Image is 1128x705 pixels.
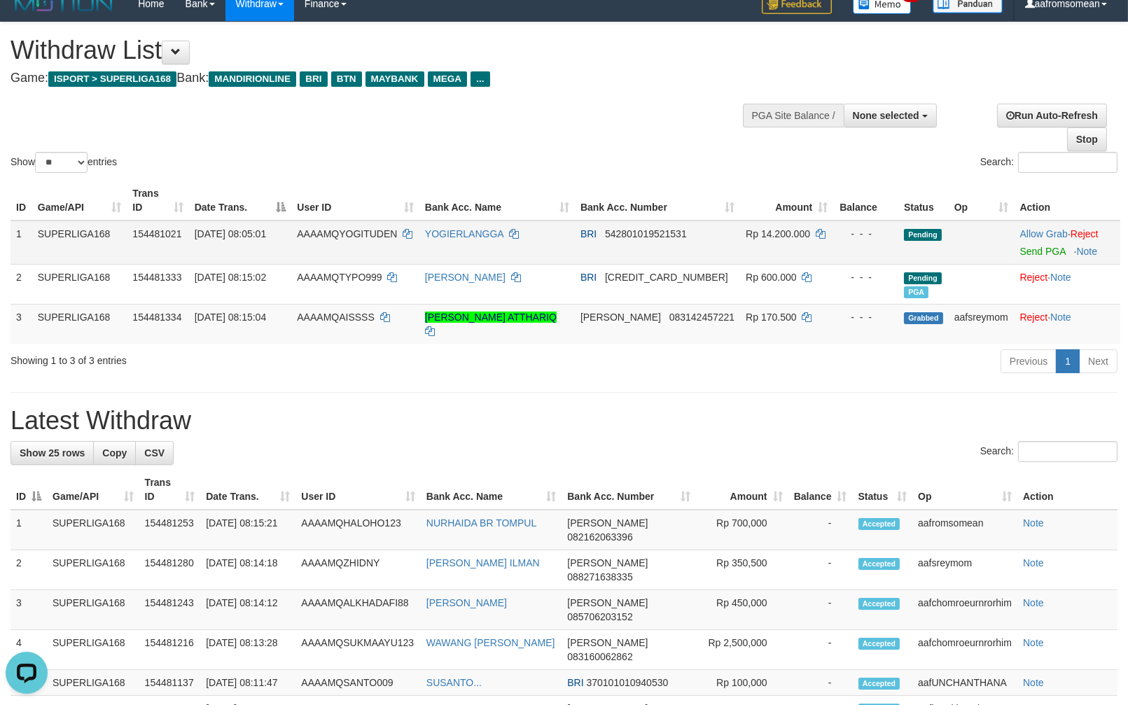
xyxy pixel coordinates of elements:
td: - [788,630,853,670]
a: Reject [1020,272,1048,283]
td: Rp 100,000 [696,670,788,696]
a: CSV [135,441,174,465]
td: 1 [11,510,47,550]
td: - [788,670,853,696]
span: CSV [144,447,165,459]
th: Action [1017,470,1117,510]
span: AAAAMQYOGITUDEN [297,228,397,239]
a: YOGIERLANGGA [425,228,503,239]
th: Action [1015,181,1120,221]
span: BRI [567,677,583,688]
span: Copy 088271638335 to clipboard [567,571,632,582]
td: AAAAMQZHIDNY [295,550,421,590]
td: AAAAMQALKHADAFI88 [295,590,421,630]
td: Rp 700,000 [696,510,788,550]
span: Accepted [858,638,900,650]
span: AAAAMQAISSSS [297,312,374,323]
span: Show 25 rows [20,447,85,459]
a: SUSANTO... [426,677,482,688]
span: ... [471,71,489,87]
th: Status [898,181,949,221]
td: AAAAMQHALOHO123 [295,510,421,550]
a: [PERSON_NAME] ATTHARIQ [425,312,557,323]
a: Stop [1067,127,1107,151]
a: Run Auto-Refresh [997,104,1107,127]
input: Search: [1018,441,1117,462]
span: Pending [904,272,942,284]
a: Note [1023,557,1044,568]
span: Copy 542801019521531 to clipboard [605,228,687,239]
th: User ID: activate to sort column ascending [295,470,421,510]
span: [PERSON_NAME] [567,597,648,608]
span: 154481021 [132,228,181,239]
div: Showing 1 to 3 of 3 entries [11,348,459,368]
span: [PERSON_NAME] [567,517,648,529]
a: Previous [1001,349,1057,373]
div: - - - [839,270,893,284]
a: Note [1023,597,1044,608]
span: Copy 370101010940530 to clipboard [587,677,669,688]
span: [DATE] 08:15:04 [195,312,266,323]
span: Marked by aafromsomean [904,286,928,298]
td: SUPERLIGA168 [47,550,139,590]
td: · [1015,264,1120,304]
a: Note [1050,272,1071,283]
span: 154481334 [132,312,181,323]
td: 3 [11,304,32,344]
th: Amount: activate to sort column ascending [740,181,833,221]
input: Search: [1018,152,1117,173]
span: ISPORT > SUPERLIGA168 [48,71,176,87]
td: SUPERLIGA168 [47,510,139,550]
span: Accepted [858,678,900,690]
a: Note [1023,637,1044,648]
td: Rp 450,000 [696,590,788,630]
div: - - - [839,310,893,324]
td: [DATE] 08:13:28 [200,630,295,670]
span: MANDIRIONLINE [209,71,296,87]
td: [DATE] 08:15:21 [200,510,295,550]
a: WAWANG [PERSON_NAME] [426,637,555,648]
td: 4 [11,630,47,670]
span: Accepted [858,598,900,610]
a: Note [1023,517,1044,529]
span: BRI [580,228,597,239]
td: - [788,510,853,550]
td: · [1015,304,1120,344]
a: Note [1023,677,1044,688]
span: BRI [300,71,327,87]
span: Copy 083142457221 to clipboard [669,312,734,323]
td: SUPERLIGA168 [32,264,127,304]
span: BRI [580,272,597,283]
a: [PERSON_NAME] [426,597,507,608]
th: ID: activate to sort column descending [11,470,47,510]
span: Rp 170.500 [746,312,796,323]
a: Copy [93,441,136,465]
td: 3 [11,590,47,630]
th: Trans ID: activate to sort column ascending [127,181,188,221]
td: aafchomroeurnrorhim [912,630,1017,670]
td: 154481216 [139,630,201,670]
span: MEGA [428,71,468,87]
span: Copy [102,447,127,459]
a: Note [1077,246,1098,257]
label: Search: [980,152,1117,173]
span: Grabbed [904,312,943,324]
span: AAAAMQTYPO999 [297,272,382,283]
select: Showentries [35,152,88,173]
a: Allow Grab [1020,228,1068,239]
a: NURHAIDA BR TOMPUL [426,517,536,529]
td: - [788,590,853,630]
th: Balance: activate to sort column ascending [788,470,853,510]
span: BTN [331,71,362,87]
td: AAAAMQSUKMAAYU123 [295,630,421,670]
th: Status: activate to sort column ascending [853,470,913,510]
td: SUPERLIGA168 [47,590,139,630]
span: Copy 082162063396 to clipboard [567,531,632,543]
span: [DATE] 08:05:01 [195,228,266,239]
td: 1 [11,221,32,265]
a: Next [1079,349,1117,373]
td: 154481280 [139,550,201,590]
th: Bank Acc. Name: activate to sort column ascending [419,181,575,221]
a: 1 [1056,349,1080,373]
td: 154481243 [139,590,201,630]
